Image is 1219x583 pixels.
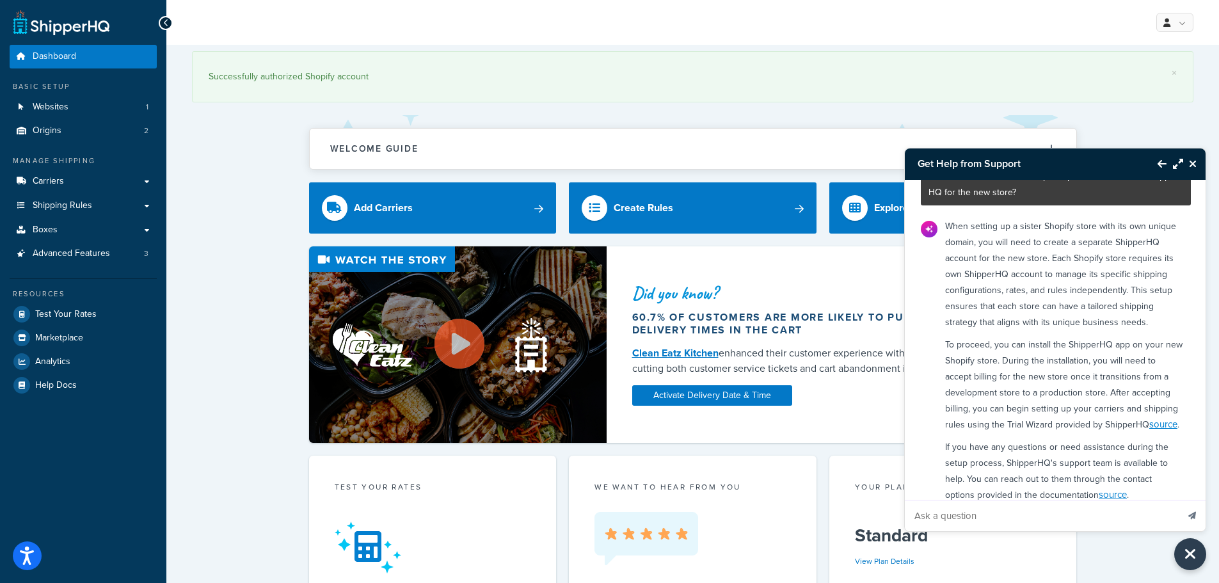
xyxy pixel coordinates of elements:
[1167,149,1183,179] button: Maximize Resource Center
[10,326,157,349] a: Marketplace
[905,148,1145,179] h3: Get Help from Support
[945,337,1183,433] p: To proceed, you can install the ShipperHQ app on your new Shopify store. During the installation,...
[10,119,157,143] a: Origins2
[10,374,157,397] a: Help Docs
[10,289,157,299] div: Resources
[632,311,1037,337] div: 60.7% of customers are more likely to purchase if they see delivery times in the cart
[1099,488,1127,502] a: source
[309,182,557,234] a: Add Carriers
[10,156,157,166] div: Manage Shipping
[35,356,70,367] span: Analytics
[829,182,1077,234] a: Explore Features
[614,199,673,217] div: Create Rules
[10,95,157,119] a: Websites1
[10,350,157,373] a: Analytics
[33,176,64,187] span: Carriers
[632,385,792,406] a: Activate Delivery Date & Time
[35,309,97,320] span: Test Your Rates
[33,200,92,211] span: Shipping Rules
[10,218,157,242] a: Boxes
[945,218,1183,330] p: When setting up a sister Shopify store with its own unique domain, you will need to create a sepa...
[354,199,413,217] div: Add Carriers
[10,242,157,266] li: Advanced Features
[921,221,937,237] img: Bot Avatar
[1172,68,1177,78] a: ×
[945,439,1183,503] p: If you have any questions or need assistance during the setup process, ShipperHQ's support team i...
[209,68,1177,86] div: Successfully authorized Shopify account
[310,129,1076,169] button: Welcome Guide
[594,481,791,493] p: we want to hear from you
[855,525,1051,546] h5: Standard
[855,481,1051,496] div: Your Plan
[855,555,914,567] a: View Plan Details
[632,346,719,360] a: Clean Eatz Kitchen
[1149,417,1177,431] a: source
[10,303,157,326] a: Test Your Rates
[33,248,110,259] span: Advanced Features
[33,102,68,113] span: Websites
[146,102,148,113] span: 1
[632,346,1037,376] div: enhanced their customer experience with Delivery Date and Time — cutting both customer service ti...
[10,194,157,218] a: Shipping Rules
[35,380,77,391] span: Help Docs
[35,333,83,344] span: Marketplace
[10,170,157,193] a: Carriers
[10,95,157,119] li: Websites
[335,481,531,496] div: Test your rates
[33,225,58,236] span: Boxes
[10,242,157,266] a: Advanced Features3
[144,125,148,136] span: 2
[10,45,157,68] a: Dashboard
[569,182,817,234] a: Create Rules
[309,246,607,443] img: Video thumbnail
[632,284,1037,302] div: Did you know?
[1183,156,1206,172] button: Close Resource Center
[10,81,157,92] div: Basic Setup
[330,144,418,154] h2: Welcome Guide
[874,199,952,217] div: Explore Features
[1145,149,1167,179] button: Back to Resource Center
[1179,500,1206,531] button: Send message
[1174,538,1206,570] button: Close Resource Center
[33,51,76,62] span: Dashboard
[144,248,148,259] span: 3
[10,119,157,143] li: Origins
[33,125,61,136] span: Origins
[905,500,1177,531] input: Ask a question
